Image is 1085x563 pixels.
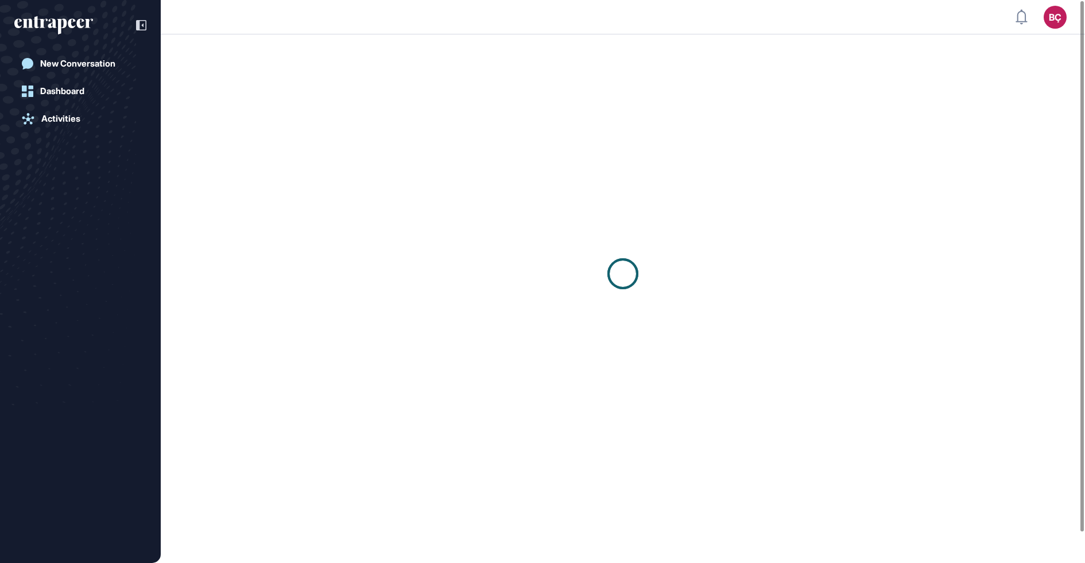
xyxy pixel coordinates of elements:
[40,86,84,96] div: Dashboard
[14,107,146,130] a: Activities
[41,114,80,124] div: Activities
[40,59,115,69] div: New Conversation
[14,16,93,34] div: entrapeer-logo
[14,52,146,75] a: New Conversation
[14,80,146,103] a: Dashboard
[1044,6,1067,29] button: BÇ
